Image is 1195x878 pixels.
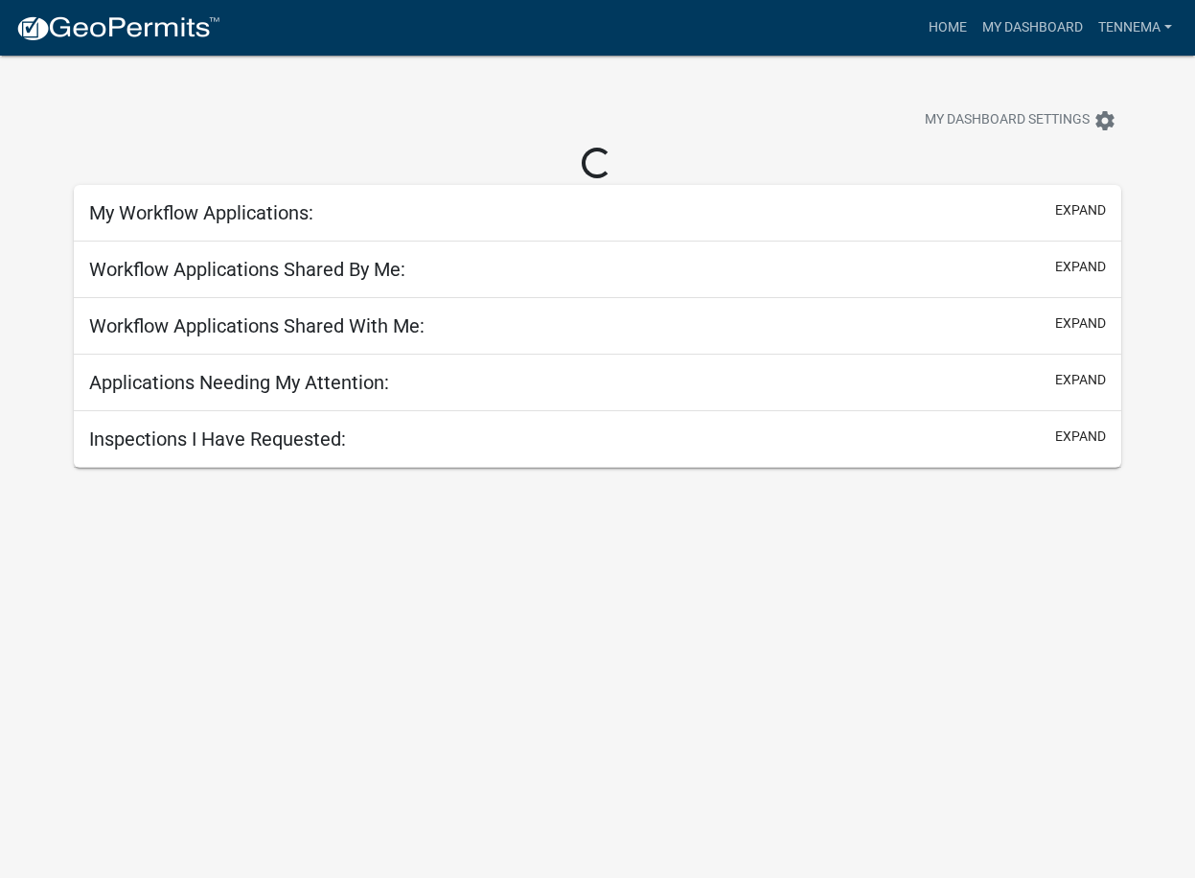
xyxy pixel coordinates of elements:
i: settings [1093,109,1116,132]
a: tennema [1091,10,1180,46]
h5: Workflow Applications Shared By Me: [89,258,405,281]
h5: My Workflow Applications: [89,201,313,224]
a: My Dashboard [975,10,1091,46]
button: expand [1055,313,1106,334]
button: expand [1055,370,1106,390]
button: expand [1055,257,1106,277]
h5: Inspections I Have Requested: [89,427,346,451]
button: expand [1055,427,1106,447]
button: expand [1055,200,1106,220]
h5: Applications Needing My Attention: [89,371,389,394]
a: Home [921,10,975,46]
span: My Dashboard Settings [925,109,1090,132]
button: My Dashboard Settingssettings [909,102,1132,139]
h5: Workflow Applications Shared With Me: [89,314,425,337]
